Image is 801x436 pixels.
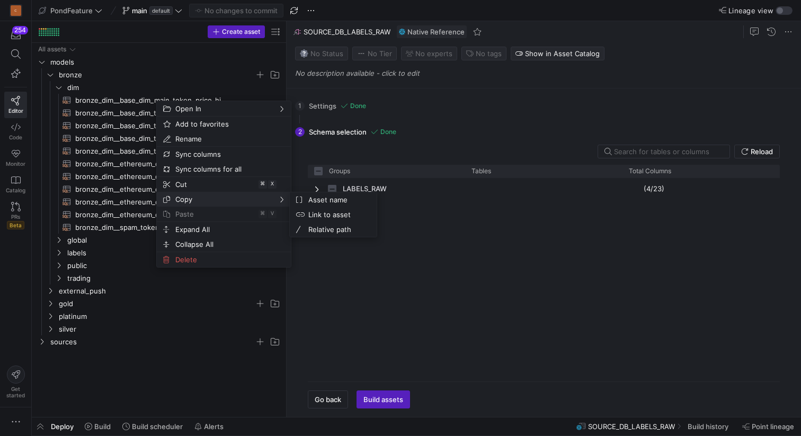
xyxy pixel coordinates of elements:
[6,187,25,193] span: Catalog
[261,180,265,189] span: ⌘
[304,222,368,237] span: Relative path
[50,6,93,15] span: PondFeature
[511,47,604,60] button: Show in Asset Catalog
[36,56,282,68] div: Press SPACE to select this row.
[304,28,390,36] span: SOURCE_DB_LABELS_RAW
[471,167,491,175] span: Tables
[36,132,282,145] div: Press SPACE to select this row.
[75,120,270,132] span: bronze_dim__base_dim_token_metadata_newest_hi​​​​​​​​​​
[36,81,282,94] div: Press SPACE to select this row.
[75,183,270,195] span: bronze_dim__ethereum_dim_token_metadata_newest_hi​​​​​​​​​​
[36,94,282,106] div: Press SPACE to select this row.
[171,177,259,192] span: Cut
[304,207,368,222] span: Link to asset
[36,106,282,119] div: Press SPACE to select this row.
[629,167,671,175] span: Total Columns
[59,69,255,81] span: bronze
[67,260,280,272] span: public
[75,94,270,106] span: bronze_dim__base_dim_main_token_price_hi​​​​​​​​​​
[36,106,282,119] a: bronze_dim__base_dim_token_5minute_ohcl_price_hi​​​​​​​​​​
[38,46,66,53] div: All assets
[75,171,270,183] span: bronze_dim__ethereum_dim_token_5minute_ohcl_price_hi​​​​​​​​​​
[6,161,25,167] span: Monitor
[4,198,27,234] a: PRsBeta
[36,297,282,310] div: Press SPACE to select this row.
[36,221,282,234] div: Press SPACE to select this row.
[363,395,403,404] span: Build assets
[308,390,348,408] button: Go back
[737,417,799,435] button: Point lineage
[271,181,274,188] span: X
[59,298,255,310] span: gold
[36,4,105,17] button: PondFeature
[36,221,282,234] a: bronze_dim__spam_tokens​​​​​​​​​​
[59,310,280,323] span: platinum
[357,390,410,408] button: Build assets
[407,28,465,36] span: Native Reference
[171,252,259,267] span: Delete
[36,132,282,145] a: bronze_dim__base_dim_token_minute_price_hi​​​​​​​​​​
[36,157,282,170] a: bronze_dim__ethereum_dim_main_token_price_hi​​​​​​​​​​
[50,56,280,68] span: models
[36,145,282,157] a: bronze_dim__base_dim_token_pools_metadata_newest_i​​​​​​​​​​
[171,117,259,131] span: Add to favorites
[171,131,259,146] span: Rename
[9,134,22,140] span: Code
[12,26,28,34] div: 254
[4,92,27,118] a: Editor
[525,49,600,58] span: Show in Asset Catalog
[75,158,270,170] span: bronze_dim__ethereum_dim_main_token_price_hi​​​​​​​​​​
[295,47,348,60] button: No statusNo Status
[36,145,282,157] div: Press SPACE to select this row.
[75,221,270,234] span: bronze_dim__spam_tokens​​​​​​​​​​
[343,179,387,199] span: LABELS_RAW
[688,422,728,431] span: Build history
[75,209,270,221] span: bronze_dim__ethereum_dim_token_pools_metadata_newest_i​​​​​​​​​​
[36,195,282,208] a: bronze_dim__ethereum_dim_token_minute_price_hi​​​​​​​​​​
[415,49,452,58] span: No expert s
[36,234,282,246] div: Press SPACE to select this row.
[190,417,228,435] button: Alerts
[171,147,259,162] span: Sync columns
[11,5,21,16] div: C
[588,422,675,431] span: SOURCE_DB_LABELS_RAW
[8,108,23,114] span: Editor
[67,272,280,284] span: trading
[4,171,27,198] a: Catalog
[36,272,282,284] div: Press SPACE to select this row.
[4,25,27,45] button: 254
[36,157,282,170] div: Press SPACE to select this row.
[4,2,27,20] a: C
[75,132,270,145] span: bronze_dim__base_dim_token_minute_price_hi​​​​​​​​​​
[36,183,282,195] a: bronze_dim__ethereum_dim_token_metadata_newest_hi​​​​​​​​​​
[36,43,282,56] div: Press SPACE to select this row.
[75,107,270,119] span: bronze_dim__base_dim_token_5minute_ohcl_price_hi​​​​​​​​​​
[36,183,282,195] div: Press SPACE to select this row.
[171,207,259,221] span: Paste
[315,395,341,404] span: Go back
[352,47,397,60] button: No tierNo Tier
[67,247,280,259] span: labels
[7,221,24,229] span: Beta
[261,210,265,218] span: ⌘
[329,167,350,175] span: Groups
[6,386,25,398] span: Get started
[4,361,27,403] button: Getstarted
[36,310,282,323] div: Press SPACE to select this row.
[59,323,280,335] span: silver
[36,335,282,348] div: Press SPACE to select this row.
[171,192,259,207] span: Copy
[399,29,405,35] img: undefined
[476,49,502,58] span: No tags
[401,47,457,60] button: No experts
[132,422,183,431] span: Build scheduler
[50,336,255,348] span: sources
[204,422,224,431] span: Alerts
[171,237,259,252] span: Collapse All
[132,6,147,15] span: main
[11,213,20,220] span: PRs
[644,184,664,193] y42-import-column-renderer: (4/23)
[120,4,185,17] button: maindefault
[461,47,506,60] button: No tags
[751,147,773,156] span: Reload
